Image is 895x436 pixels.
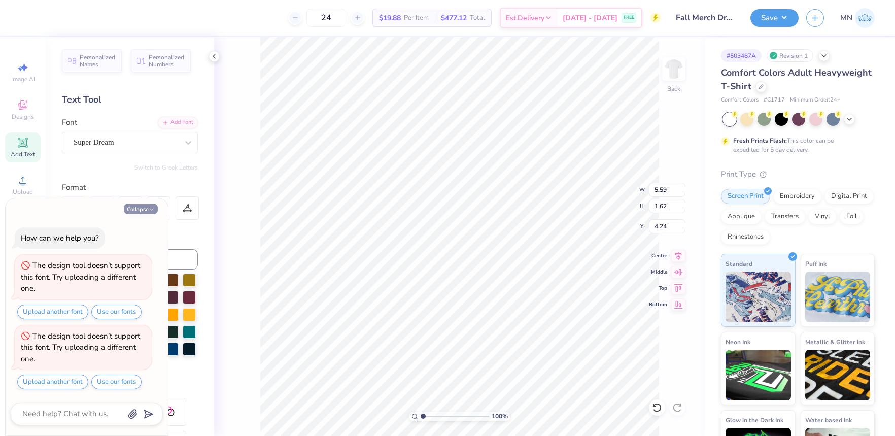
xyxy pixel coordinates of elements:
[790,96,841,105] span: Minimum Order: 24 +
[726,272,791,322] img: Standard
[764,96,785,105] span: # C1717
[470,13,485,23] span: Total
[11,75,35,83] span: Image AI
[805,415,852,425] span: Water based Ink
[506,13,544,23] span: Est. Delivery
[91,305,142,319] button: Use our fonts
[624,14,634,21] span: FREE
[21,260,140,293] div: The design tool doesn’t support this font. Try uploading a different one.
[721,96,759,105] span: Comfort Colors
[805,350,871,400] img: Metallic & Glitter Ink
[17,375,88,389] button: Upload another font
[840,8,875,28] a: MN
[21,331,140,364] div: The design tool doesn’t support this font. Try uploading a different one.
[404,13,429,23] span: Per Item
[840,209,864,224] div: Foil
[379,13,401,23] span: $19.88
[726,337,750,347] span: Neon Ink
[62,117,77,128] label: Font
[726,258,752,269] span: Standard
[855,8,875,28] img: Mark Navarro
[721,169,875,180] div: Print Type
[805,258,827,269] span: Puff Ink
[808,209,837,224] div: Vinyl
[824,189,874,204] div: Digital Print
[767,49,813,62] div: Revision 1
[721,229,770,245] div: Rhinestones
[773,189,821,204] div: Embroidery
[149,54,185,68] span: Personalized Numbers
[649,301,667,308] span: Bottom
[765,209,805,224] div: Transfers
[721,66,872,92] span: Comfort Colors Adult Heavyweight T-Shirt
[124,204,158,214] button: Collapse
[91,375,142,389] button: Use our fonts
[492,412,508,421] span: 100 %
[667,84,680,93] div: Back
[805,272,871,322] img: Puff Ink
[721,189,770,204] div: Screen Print
[668,8,743,28] input: Untitled Design
[62,182,199,193] div: Format
[62,93,198,107] div: Text Tool
[649,269,667,276] span: Middle
[805,337,865,347] span: Metallic & Glitter Ink
[726,350,791,400] img: Neon Ink
[441,13,467,23] span: $477.12
[17,305,88,319] button: Upload another font
[733,136,858,154] div: This color can be expedited for 5 day delivery.
[664,59,684,79] img: Back
[80,54,116,68] span: Personalized Names
[840,12,852,24] span: MN
[733,137,787,145] strong: Fresh Prints Flash:
[649,285,667,292] span: Top
[721,49,762,62] div: # 503487A
[721,209,762,224] div: Applique
[563,13,617,23] span: [DATE] - [DATE]
[306,9,346,27] input: – –
[11,150,35,158] span: Add Text
[649,252,667,259] span: Center
[750,9,799,27] button: Save
[13,188,33,196] span: Upload
[158,117,198,128] div: Add Font
[12,113,34,121] span: Designs
[726,415,783,425] span: Glow in the Dark Ink
[21,233,99,243] div: How can we help you?
[134,163,198,172] button: Switch to Greek Letters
